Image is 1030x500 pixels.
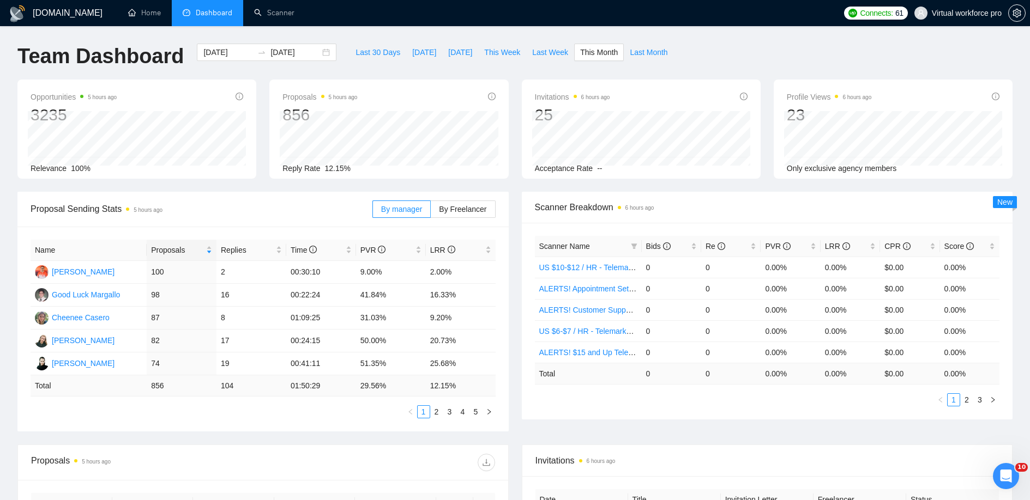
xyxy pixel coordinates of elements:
span: user [917,9,925,17]
span: Opportunities [31,90,117,103]
th: Name [31,240,147,261]
td: 50.00% [356,330,426,352]
a: homeHome [128,8,161,17]
a: CCCheenee Casero [35,313,110,321]
a: DE[PERSON_NAME] [35,267,115,276]
td: 0 [642,363,701,384]
div: 856 [282,105,357,125]
td: 0.00% [821,257,880,278]
time: 6 hours ago [587,458,616,464]
button: left [934,393,947,406]
span: info-circle [236,93,243,100]
td: 2.00% [426,261,496,284]
li: 2 [960,393,973,406]
span: LRR [430,246,455,254]
span: right [990,397,996,403]
li: Previous Page [934,393,947,406]
a: setting [1008,9,1026,17]
td: 9.20% [426,307,496,330]
span: Proposal Sending Stats [31,202,372,216]
li: 5 [469,405,483,418]
span: filter [631,243,637,249]
span: Connects: [860,7,893,19]
span: info-circle [309,246,317,253]
span: info-circle [448,246,455,253]
a: searchScanner [254,8,294,17]
span: Last Month [630,46,667,58]
time: 5 hours ago [134,207,162,213]
td: 0 [701,363,761,384]
button: Last 30 Days [350,44,406,61]
td: 0 [642,278,701,299]
li: 4 [456,405,469,418]
th: Replies [216,240,286,261]
span: Relevance [31,164,67,173]
a: GLGood Luck Margallo [35,290,120,298]
td: 0.00% [940,299,999,320]
td: 31.03% [356,307,426,330]
span: info-circle [718,242,725,250]
time: 6 hours ago [842,94,871,100]
button: [DATE] [406,44,442,61]
span: info-circle [966,242,974,250]
td: 00:24:15 [286,330,356,352]
td: 0 [701,342,761,363]
span: Invitations [535,454,999,467]
td: 74 [147,352,216,375]
span: left [937,397,944,403]
td: 0.00 % [940,363,999,384]
td: 29.56 % [356,375,426,397]
span: info-circle [663,242,671,250]
td: 01:09:25 [286,307,356,330]
li: 1 [947,393,960,406]
td: 0.00% [761,278,820,299]
td: $0.00 [880,342,939,363]
td: 0.00% [821,342,880,363]
div: 3235 [31,105,117,125]
td: 856 [147,375,216,397]
td: 41.84% [356,284,426,307]
button: download [478,454,495,471]
td: 0.00% [940,320,999,342]
li: Next Page [986,393,999,406]
td: 2 [216,261,286,284]
td: 0 [642,320,701,342]
td: 0.00 % [821,363,880,384]
iframe: Intercom live chat [993,463,1019,489]
td: 0 [701,320,761,342]
td: 0.00 % [761,363,820,384]
a: JR[PERSON_NAME] [35,358,115,367]
span: Time [291,246,317,254]
td: 0.00% [821,299,880,320]
span: Invitations [535,90,610,103]
span: -- [597,164,602,173]
span: Only exclusive agency members [787,164,897,173]
time: 6 hours ago [581,94,610,100]
li: 2 [430,405,443,418]
a: 2 [961,394,973,406]
td: 100 [147,261,216,284]
a: 5 [470,406,482,418]
button: left [404,405,417,418]
td: 9.00% [356,261,426,284]
td: 87 [147,307,216,330]
td: 0.00% [821,320,880,342]
td: 0.00% [761,257,820,278]
span: Proposals [282,90,357,103]
span: Acceptance Rate [535,164,593,173]
div: Good Luck Margallo [52,289,120,301]
span: Scanner Breakdown [535,200,1000,214]
span: 12.15% [325,164,351,173]
img: YB [35,334,49,347]
span: info-circle [992,93,999,100]
div: [PERSON_NAME] [52,266,115,278]
td: 25.68% [426,352,496,375]
td: 0.00% [761,299,820,320]
a: ALERTS! $15 and Up Telemarketing [539,348,662,357]
td: 0.00% [761,342,820,363]
td: 0.00% [761,320,820,342]
td: Total [535,363,642,384]
span: Dashboard [196,8,232,17]
button: This Month [574,44,624,61]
